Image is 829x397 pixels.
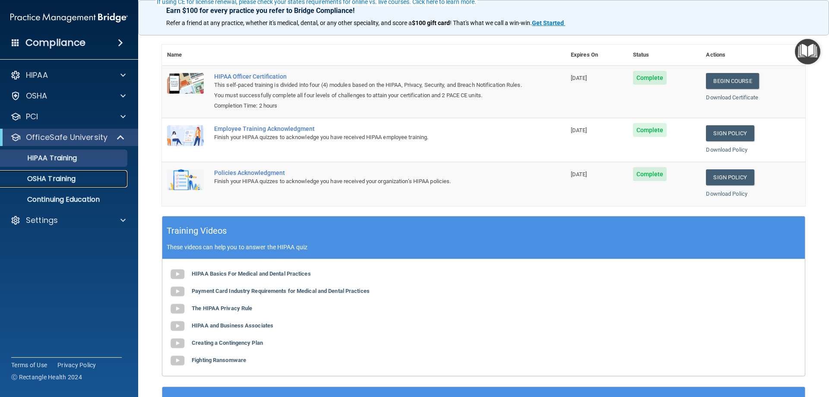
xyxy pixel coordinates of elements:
p: OSHA [26,91,47,101]
a: OSHA [10,91,126,101]
a: Download Certificate [706,94,758,101]
a: Begin Course [706,73,759,89]
span: [DATE] [571,171,587,178]
th: Actions [701,44,805,66]
th: Expires On [566,44,628,66]
a: HIPAA [10,70,126,80]
button: Open Resource Center [795,39,820,64]
b: Fighting Ransomware [192,357,246,363]
a: HIPAA Officer Certification [214,73,522,80]
a: OfficeSafe University [10,132,125,143]
img: gray_youtube_icon.38fcd6cc.png [169,352,186,369]
a: Sign Policy [706,169,754,185]
p: Continuing Education [6,195,123,204]
div: Policies Acknowledgment [214,169,522,176]
div: Completion Time: 2 hours [214,101,522,111]
span: Ⓒ Rectangle Health 2024 [11,373,82,381]
img: gray_youtube_icon.38fcd6cc.png [169,300,186,318]
h5: Training Videos [167,223,227,238]
div: Employee Training Acknowledgment [214,125,522,132]
p: OSHA Training [6,175,76,183]
th: Status [628,44,701,66]
b: Creating a Contingency Plan [192,340,263,346]
p: OfficeSafe University [26,132,108,143]
span: Complete [633,123,667,137]
span: Complete [633,167,667,181]
b: HIPAA Basics For Medical and Dental Practices [192,270,311,277]
a: Download Policy [706,191,747,197]
span: [DATE] [571,127,587,133]
b: Payment Card Industry Requirements for Medical and Dental Practices [192,288,370,294]
a: Terms of Use [11,361,47,369]
p: HIPAA Training [6,154,77,162]
a: Sign Policy [706,125,754,141]
div: This self-paced training is divided into four (4) modules based on the HIPAA, Privacy, Security, ... [214,80,522,101]
a: PCI [10,111,126,122]
div: Finish your HIPAA quizzes to acknowledge you have received HIPAA employee training. [214,132,522,143]
span: Complete [633,71,667,85]
b: HIPAA and Business Associates [192,322,273,329]
div: Finish your HIPAA quizzes to acknowledge you have received your organization’s HIPAA policies. [214,176,522,187]
img: PMB logo [10,9,128,26]
p: Earn $100 for every practice you refer to Bridge Compliance! [166,6,801,15]
span: Refer a friend at any practice, whether it's medical, dental, or any other speciality, and score a [166,19,412,26]
a: Privacy Policy [57,361,96,369]
h4: Compliance [25,37,85,49]
th: Name [162,44,209,66]
b: The HIPAA Privacy Rule [192,305,252,311]
p: These videos can help you to answer the HIPAA quiz [167,244,801,251]
img: gray_youtube_icon.38fcd6cc.png [169,335,186,352]
a: Get Started [532,19,565,26]
span: [DATE] [571,75,587,81]
img: gray_youtube_icon.38fcd6cc.png [169,266,186,283]
span: ! That's what we call a win-win. [450,19,532,26]
p: Settings [26,215,58,225]
p: PCI [26,111,38,122]
strong: Get Started [532,19,564,26]
img: gray_youtube_icon.38fcd6cc.png [169,318,186,335]
img: gray_youtube_icon.38fcd6cc.png [169,283,186,300]
strong: $100 gift card [412,19,450,26]
a: Settings [10,215,126,225]
a: Download Policy [706,146,747,153]
p: HIPAA [26,70,48,80]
